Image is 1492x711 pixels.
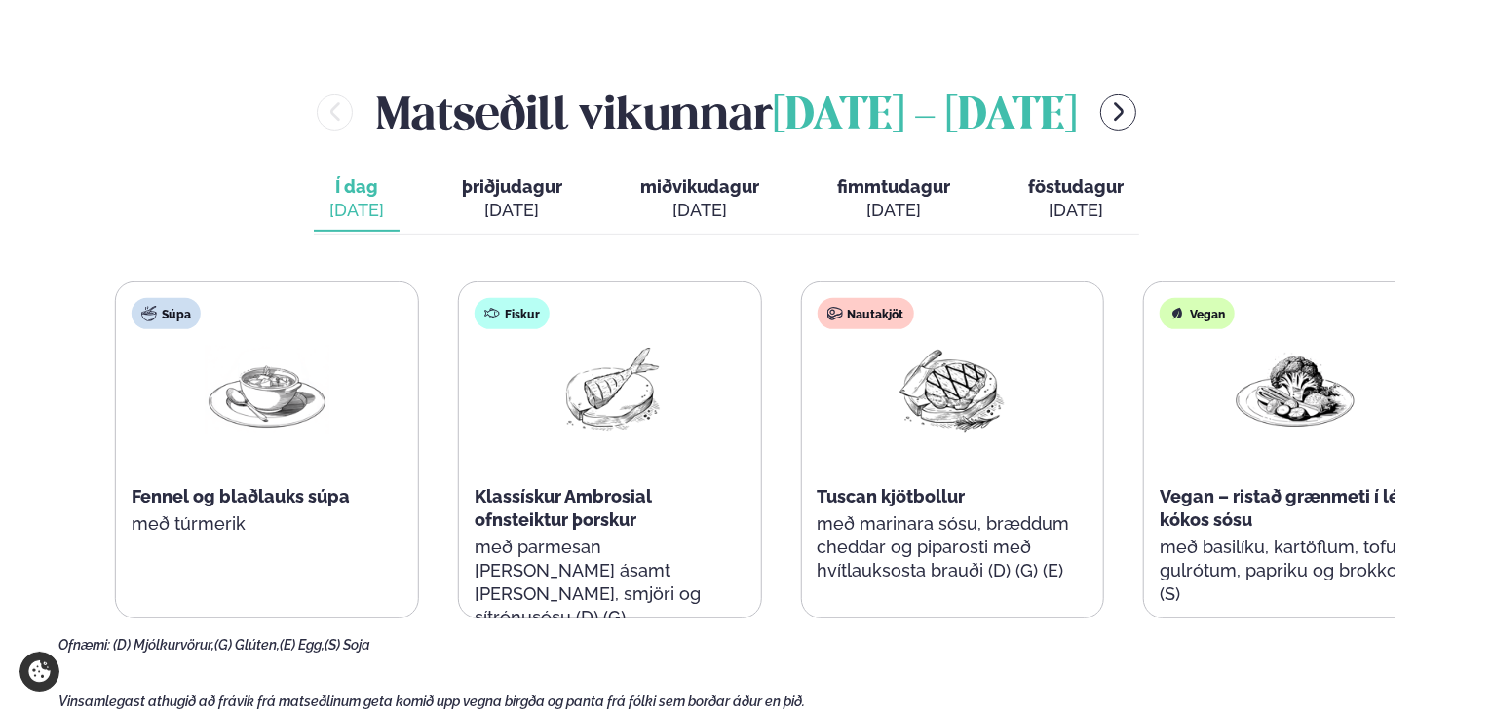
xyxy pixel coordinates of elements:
[1100,94,1136,131] button: menu-btn-right
[1028,176,1124,197] span: föstudagur
[376,81,1077,144] h2: Matseðill vikunnar
[625,168,775,232] button: miðvikudagur [DATE]
[314,168,400,232] button: Í dag [DATE]
[58,693,805,709] span: Vinsamlegast athugið að frávik frá matseðlinum geta komið upp vegna birgða og panta frá fólki sem...
[317,94,353,131] button: menu-btn-left
[817,486,965,506] span: Tuscan kjötbollur
[214,637,280,653] span: (G) Glúten,
[19,652,59,692] a: Cookie settings
[1160,536,1431,606] p: með basilíku, kartöflum, tofu, gulrótum, papriku og brokkolí (S)
[640,199,759,222] div: [DATE]
[132,512,402,536] p: með túrmerik
[837,176,950,197] span: fimmtudagur
[640,176,759,197] span: miðvikudagur
[1160,298,1235,329] div: Vegan
[325,637,370,653] span: (S) Soja
[329,199,384,222] div: [DATE]
[817,512,1088,582] p: með marinara sósu, bræddum cheddar og piparosti með hvítlauksosta brauði (D) (G) (E)
[1028,199,1124,222] div: [DATE]
[547,345,671,434] img: Fish.png
[773,95,1077,138] span: [DATE] - [DATE]
[817,298,913,329] div: Nautakjöt
[1160,486,1425,530] span: Vegan – ristað grænmeti í léttri kókos sósu
[113,637,214,653] span: (D) Mjólkurvörur,
[329,175,384,199] span: Í dag
[1169,306,1185,321] img: Vegan.svg
[822,168,966,232] button: fimmtudagur [DATE]
[462,199,562,222] div: [DATE]
[132,486,350,506] span: Fennel og blaðlauks súpa
[141,306,157,321] img: soup.svg
[446,168,578,232] button: þriðjudagur [DATE]
[205,345,329,435] img: Soup.png
[890,345,1014,434] img: Beef-Meat.png
[1233,345,1358,435] img: Vegan.png
[58,637,110,653] span: Ofnæmi:
[475,486,652,530] span: Klassískur Ambrosial ofnsteiktur þorskur
[475,536,746,629] p: með parmesan [PERSON_NAME] ásamt [PERSON_NAME], smjöri og sítrónusósu (D) (G)
[475,298,550,329] div: Fiskur
[837,199,950,222] div: [DATE]
[1013,168,1139,232] button: föstudagur [DATE]
[826,306,842,321] img: beef.svg
[280,637,325,653] span: (E) Egg,
[462,176,562,197] span: þriðjudagur
[484,306,500,321] img: fish.svg
[132,298,201,329] div: Súpa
